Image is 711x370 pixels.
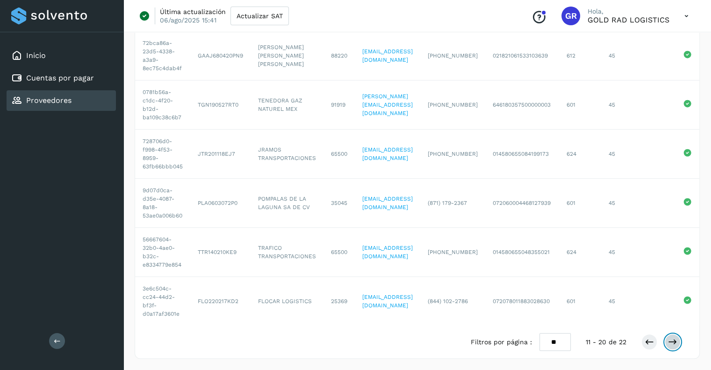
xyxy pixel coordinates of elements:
[251,80,323,130] td: TENEDORA GAZ NATUREL MEX
[485,80,559,130] td: 646180357500000003
[588,7,669,15] p: Hola,
[251,179,323,228] td: POMPALAS DE LA LAGUNA SA DE CV
[485,31,559,80] td: 021821061533103639
[428,151,478,157] span: [PHONE_NUMBER]
[601,277,664,326] td: 45
[428,52,478,59] span: [PHONE_NUMBER]
[323,130,355,179] td: 65500
[26,51,46,60] a: Inicio
[251,277,323,326] td: FLOCAR LOGISTICS
[362,294,413,309] a: [EMAIL_ADDRESS][DOMAIN_NAME]
[135,277,190,326] td: 3e6c504c-cc24-44d2-bf3f-d0a17af3601e
[601,228,664,277] td: 45
[601,130,664,179] td: 45
[7,90,116,111] div: Proveedores
[362,48,413,63] a: [EMAIL_ADDRESS][DOMAIN_NAME]
[601,31,664,80] td: 45
[251,31,323,80] td: [PERSON_NAME] [PERSON_NAME] [PERSON_NAME]
[559,277,601,326] td: 601
[7,45,116,66] div: Inicio
[160,16,216,24] p: 06/ago/2025 15:41
[26,96,72,105] a: Proveedores
[26,73,94,82] a: Cuentas por pagar
[471,337,532,347] span: Filtros por página :
[559,80,601,130] td: 601
[230,7,289,25] button: Actualizar SAT
[251,228,323,277] td: TRAFICO TRANSPORTACIONES
[237,13,283,19] span: Actualizar SAT
[323,31,355,80] td: 88220
[362,146,413,161] a: [EMAIL_ADDRESS][DOMAIN_NAME]
[190,31,251,80] td: GAAJ680420PN9
[160,7,226,16] p: Última actualización
[428,200,467,206] span: (871) 179-2367
[7,68,116,88] div: Cuentas por pagar
[323,80,355,130] td: 91919
[190,130,251,179] td: JTR201118EJ7
[323,179,355,228] td: 35045
[135,130,190,179] td: 728706d0-f998-4f53-8959-63fb66bbb045
[485,228,559,277] td: 014580655048355021
[428,298,468,305] span: (844) 102-2786
[362,93,413,116] a: [PERSON_NAME][EMAIL_ADDRESS][DOMAIN_NAME]
[251,130,323,179] td: JRAMOS TRANSPORTACIONES
[586,337,626,347] span: 11 - 20 de 22
[485,277,559,326] td: 072078011883028630
[362,245,413,260] a: [EMAIL_ADDRESS][DOMAIN_NAME]
[323,277,355,326] td: 25369
[135,179,190,228] td: 9d07d0ca-d35e-4087-8a18-53ae0a006b60
[190,179,251,228] td: PLA0603072P0
[428,102,478,108] span: [PHONE_NUMBER]
[135,228,190,277] td: 56667604-32b0-4ae0-b32c-e8334779e854
[190,80,251,130] td: TGN190527RT0
[559,130,601,179] td: 624
[559,179,601,228] td: 601
[559,31,601,80] td: 612
[323,228,355,277] td: 65500
[601,80,664,130] td: 45
[588,15,669,24] p: GOLD RAD LOGISTICS
[190,228,251,277] td: TTR140210KE9
[485,179,559,228] td: 072060004468127939
[428,249,478,255] span: [PHONE_NUMBER]
[135,31,190,80] td: 72bca86a-23d5-4338-a3a9-8ec75c4dab4f
[485,130,559,179] td: 014580655084199173
[601,179,664,228] td: 45
[135,80,190,130] td: 0781b56a-c1dc-4f20-b12d-ba109c38c6b7
[559,228,601,277] td: 624
[362,196,413,210] a: [EMAIL_ADDRESS][DOMAIN_NAME]
[190,277,251,326] td: FLO220217KD2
